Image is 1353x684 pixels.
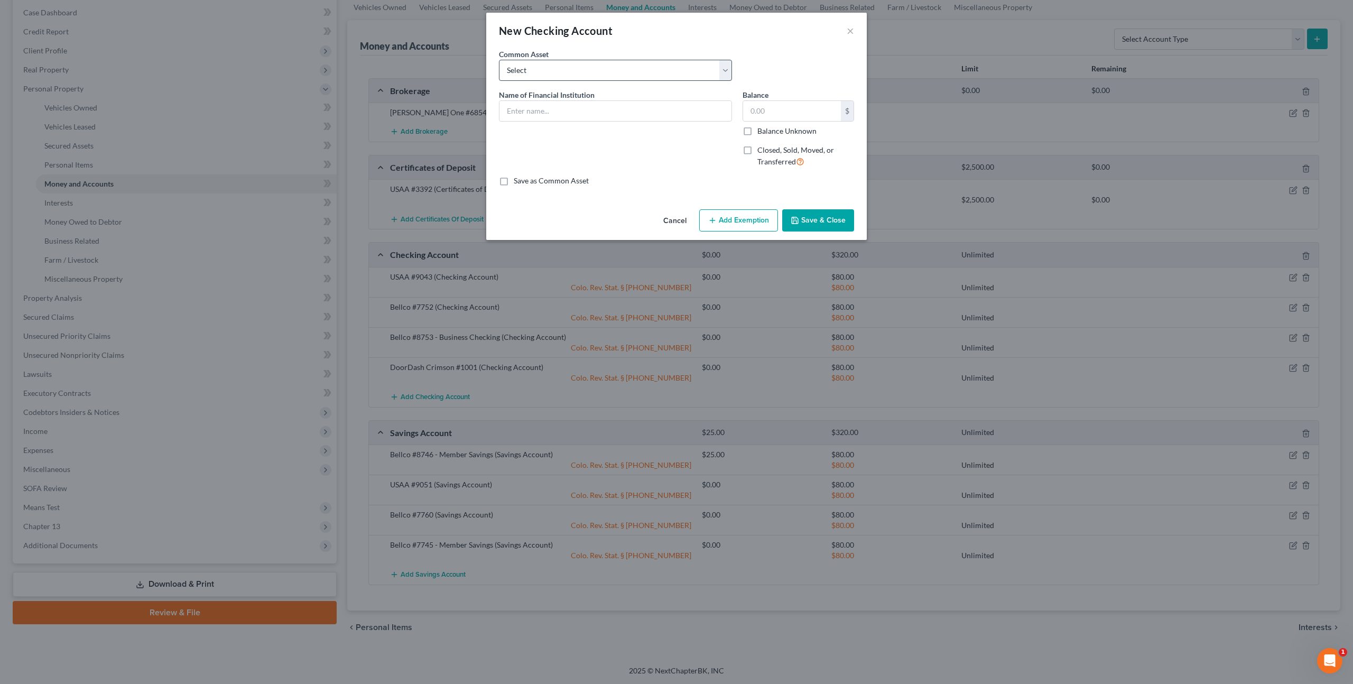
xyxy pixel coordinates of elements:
span: 1 [1339,648,1347,657]
label: Common Asset [499,49,549,60]
label: Save as Common Asset [514,175,589,186]
iframe: Intercom live chat [1317,648,1342,673]
div: $ [841,101,854,121]
span: Name of Financial Institution [499,90,595,99]
label: Balance [743,89,768,100]
button: Add Exemption [699,209,778,232]
input: 0.00 [743,101,841,121]
label: Balance Unknown [757,126,817,136]
button: × [847,24,854,37]
span: Closed, Sold, Moved, or Transferred [757,145,834,166]
div: New Checking Account [499,23,613,38]
input: Enter name... [499,101,731,121]
button: Cancel [655,210,695,232]
button: Save & Close [782,209,854,232]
